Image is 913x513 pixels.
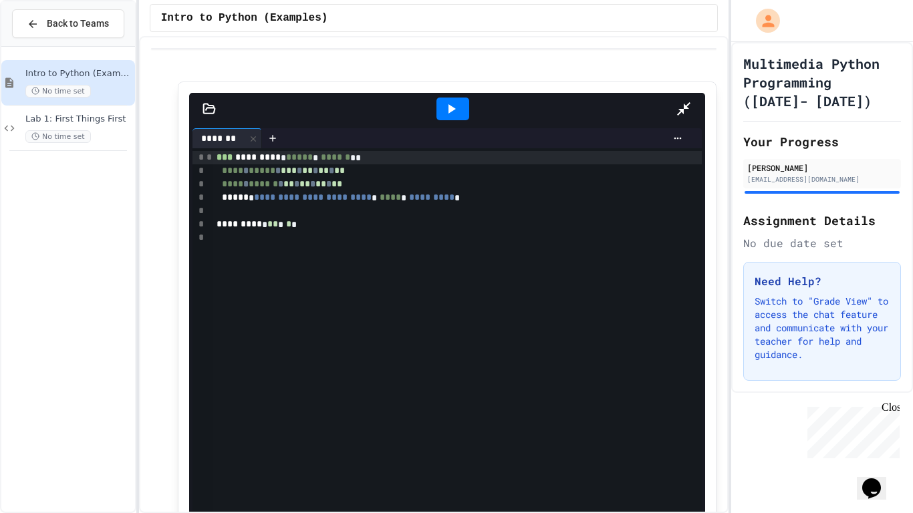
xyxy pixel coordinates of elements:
div: Chat with us now!Close [5,5,92,85]
h2: Your Progress [743,132,901,151]
span: No time set [25,85,91,98]
span: Intro to Python (Examples) [161,10,328,26]
h3: Need Help? [755,273,890,289]
div: [EMAIL_ADDRESS][DOMAIN_NAME] [747,174,897,184]
span: Back to Teams [47,17,109,31]
iframe: chat widget [857,460,900,500]
div: No due date set [743,235,901,251]
span: Lab 1: First Things First [25,114,132,125]
p: Switch to "Grade View" to access the chat feature and communicate with your teacher for help and ... [755,295,890,361]
div: [PERSON_NAME] [747,162,897,174]
h1: Multimedia Python Programming ([DATE]- [DATE]) [743,54,901,110]
span: Intro to Python (Examples) [25,68,132,79]
div: My Account [742,5,783,36]
button: Back to Teams [12,9,124,38]
h2: Assignment Details [743,211,901,230]
iframe: chat widget [802,401,900,458]
span: No time set [25,130,91,143]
